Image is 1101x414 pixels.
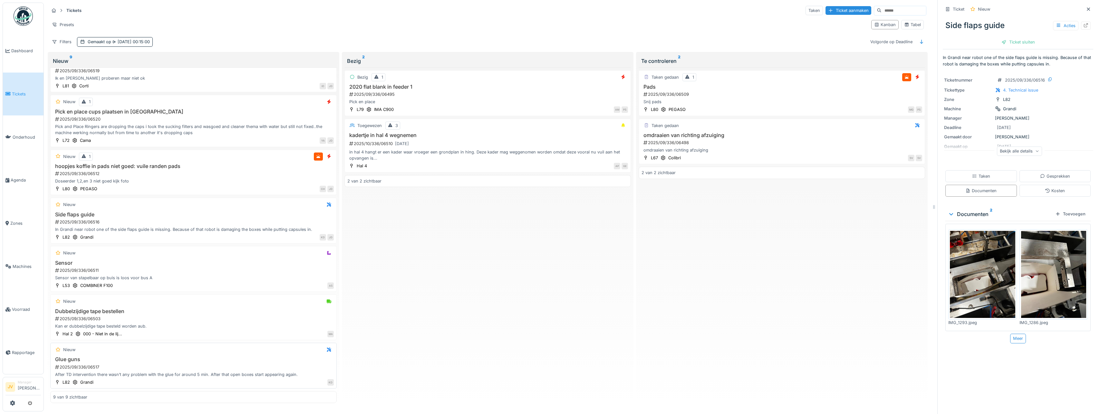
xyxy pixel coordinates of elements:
div: 2025/09/336/06511 [54,267,334,273]
div: Gemaakt op [88,39,150,45]
div: SV [908,155,914,161]
div: Nieuw [63,153,75,160]
div: Cama [80,137,91,143]
sup: 2 [678,57,681,65]
div: COMBINER F100 [80,282,113,289]
div: Gemaakt door [944,134,992,140]
div: Ticket sluiten [999,38,1038,46]
div: 2025/09/336/06498 [643,140,922,146]
div: MA [327,331,334,337]
div: L82 [1003,96,1010,103]
div: MG [908,106,914,113]
span: Tickets [12,91,41,97]
span: Rapportage [12,350,41,356]
div: Snij pads [642,99,922,105]
div: Colibri [668,155,681,161]
div: Volgorde op Deadline [867,37,915,46]
div: L81 [63,83,69,89]
div: Nieuw [63,99,75,105]
div: AM [614,106,620,113]
div: PS [916,106,922,113]
div: IO [320,83,326,89]
div: Nieuw [63,202,75,208]
div: 2025/09/336/06516 [1005,77,1045,83]
h3: hoopjes koffie in pads niet goed: vuile randen pads [53,163,334,169]
h3: omdraaien van richting afzuiging [642,132,922,138]
p: In Grandi near robot one of the side flaps guide is missing. Because of that robot is damaging th... [943,54,1093,67]
div: Gesprekken [1040,173,1070,179]
div: 2025/09/336/06509 [643,91,922,97]
div: 4. Technical issue [1003,87,1038,93]
div: L72 [63,137,70,143]
div: Taken gedaan [652,123,679,129]
div: Pick and Place Ringers are dropping the caps i took the sucking filters and wasgoed and cleaner t... [53,123,334,136]
div: Pick en place [347,99,628,105]
a: Onderhoud [3,115,43,159]
div: Sensor van stapelbaar op buis is loos voor bus A [53,275,334,281]
div: Presets [49,20,77,29]
div: 2025/09/336/06495 [349,91,628,97]
div: JD [327,83,334,89]
div: Grandi [80,379,93,385]
div: Documenten [948,210,1053,218]
div: Acties [1053,21,1078,30]
div: JD [327,137,334,144]
h3: Side flaps guide [53,212,334,218]
div: 1 [89,99,91,105]
h3: 2020 flat blank in feeder 1 [347,84,628,90]
div: Toegewezen [357,123,382,129]
div: Ticket [953,6,964,12]
a: JV Manager[PERSON_NAME] [5,380,41,395]
div: L53 [63,282,70,289]
sup: 9 [70,57,72,65]
div: omdraaien van richting afzuiging [642,147,922,153]
h3: Glue guns [53,356,334,362]
div: 2 van 2 zichtbaar [347,178,381,184]
div: PS [622,106,628,113]
div: L67 [651,155,658,161]
div: [DATE] [997,124,1011,131]
div: 2025/09/336/06516 [54,219,334,225]
div: L82 [63,234,70,240]
span: Voorraad [12,306,41,312]
div: [PERSON_NAME] [944,134,1092,140]
div: 000 - Niet in de lij... [83,331,122,337]
div: Nieuw [63,298,75,304]
div: Ik en [PERSON_NAME] proberen maar niet ok [53,75,334,81]
div: IMG_1286.jpeg [1019,320,1088,326]
div: Doseerder 1,2,en 3 niet goed kijk foto [53,178,334,184]
div: Taken [806,6,823,15]
div: in hal 4 hangt er een kader waar vroeger een grondplan in hing. Deze kader mag weggenomen worden ... [347,149,628,161]
h3: kadertje in hal 4 wegnemen [347,132,628,138]
div: AP [614,163,620,169]
div: Nieuw [53,57,334,65]
img: rmlrwuaecnjzci2dui4e9mpc2gna [1021,231,1087,318]
div: Taken [972,173,990,179]
div: SV [916,155,922,161]
div: 2025/09/336/06512 [54,171,334,177]
div: 2025/10/336/06510 [349,140,628,148]
div: L79 [357,106,364,113]
h3: Pick en place cups plaatsen in [GEOGRAPHIC_DATA] [53,109,334,115]
div: CH [320,186,326,192]
div: Zone [944,96,992,103]
div: KD [320,234,326,241]
div: YA [320,137,326,144]
sup: 2 [362,57,365,65]
span: Agenda [11,177,41,183]
img: Badge_color-CXgf-gQk.svg [14,6,33,26]
div: PEGASO [669,106,686,113]
li: [PERSON_NAME] [18,380,41,394]
div: Toevoegen [1053,210,1088,218]
div: [DATE] [395,141,409,147]
div: Tabel [904,22,921,28]
a: Agenda [3,159,43,202]
div: Nieuw [63,347,75,353]
div: Corti [79,83,89,89]
div: Kanban [874,22,896,28]
h3: Dubbelzijdige tape bestellen [53,308,334,314]
div: Grandi [80,234,93,240]
a: Dashboard [3,29,43,73]
div: JD [327,186,334,192]
span: Dashboard [11,48,41,54]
